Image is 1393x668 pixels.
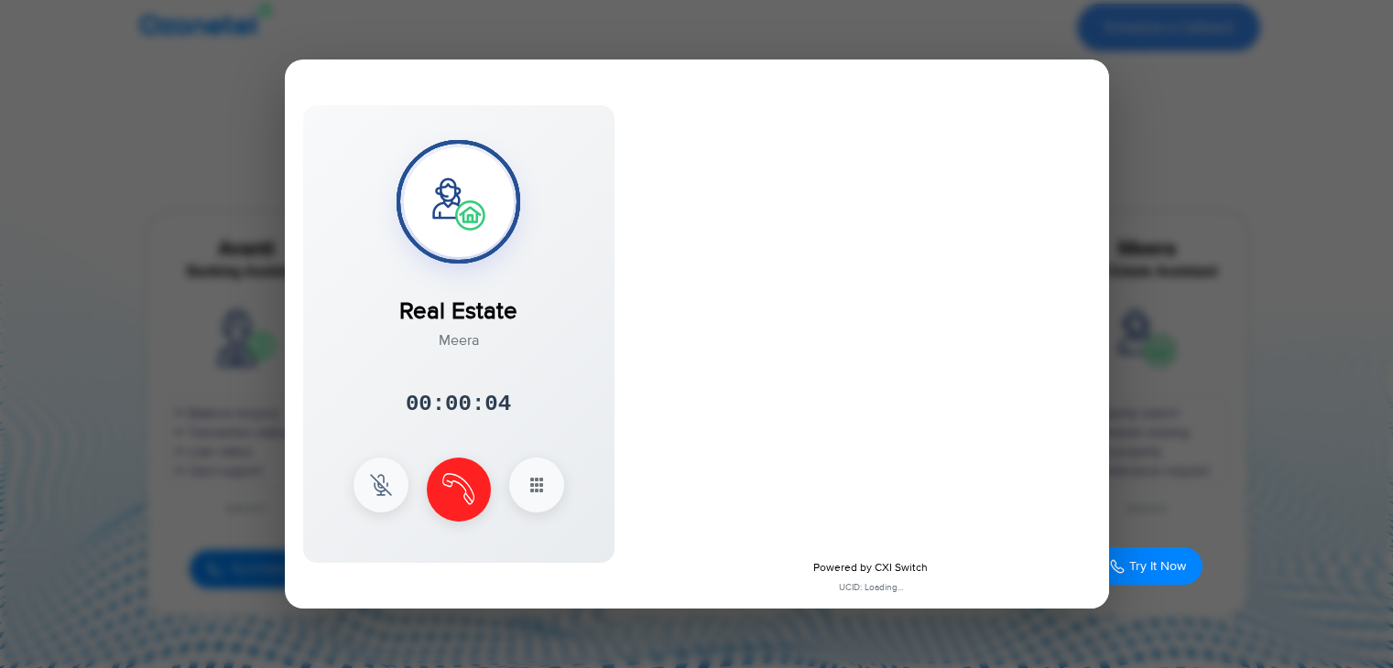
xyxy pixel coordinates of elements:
[442,473,474,505] img: end Icon
[406,388,511,421] div: 00:00:04
[399,275,517,329] div: Real Estate
[647,581,1095,595] div: UCID: Loading...
[370,474,392,496] img: mute Icon
[1129,558,1186,574] span: Try It Now
[1093,547,1203,585] button: Try It Now
[1109,558,1126,575] img: Call Icon
[399,329,517,351] div: Meera
[647,560,1095,576] div: Powered by CXI Switch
